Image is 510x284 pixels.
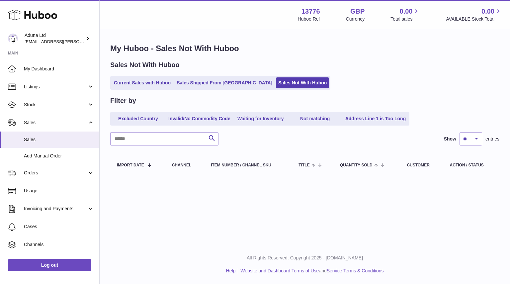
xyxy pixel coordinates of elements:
span: [EMAIL_ADDRESS][PERSON_NAME][PERSON_NAME][DOMAIN_NAME] [25,39,169,44]
span: Total sales [390,16,420,22]
a: Sales Shipped From [GEOGRAPHIC_DATA] [174,77,275,88]
span: Invoicing and Payments [24,206,87,212]
div: Huboo Ref [298,16,320,22]
h2: Sales Not With Huboo [110,60,180,69]
span: Title [298,163,309,167]
span: Orders [24,170,87,176]
a: 0.00 AVAILABLE Stock Total [446,7,502,22]
a: 0.00 Total sales [390,7,420,22]
div: Customer [407,163,436,167]
li: and [238,268,383,274]
span: Stock [24,102,87,108]
strong: 13776 [301,7,320,16]
span: Cases [24,224,94,230]
a: Sales Not With Huboo [276,77,329,88]
span: 0.00 [400,7,413,16]
span: entries [485,136,499,142]
a: Not matching [289,113,342,124]
a: Website and Dashboard Terms of Use [240,268,319,273]
span: Usage [24,188,94,194]
strong: GBP [350,7,365,16]
span: Quantity Sold [340,163,373,167]
span: Listings [24,84,87,90]
a: Log out [8,259,91,271]
span: Add Manual Order [24,153,94,159]
div: Aduna Ltd [25,32,84,45]
span: Sales [24,120,87,126]
a: Waiting for Inventory [234,113,287,124]
p: All Rights Reserved. Copyright 2025 - [DOMAIN_NAME] [105,255,505,261]
div: Action / Status [450,163,493,167]
span: AVAILABLE Stock Total [446,16,502,22]
span: Sales [24,137,94,143]
a: Service Terms & Conditions [327,268,384,273]
a: Address Line 1 is Too Long [343,113,408,124]
a: Help [226,268,236,273]
span: Channels [24,241,94,248]
div: Item Number / Channel SKU [211,163,285,167]
label: Show [444,136,456,142]
a: Invalid/No Commodity Code [166,113,233,124]
img: deborahe.kamara@aduna.com [8,34,18,44]
div: Currency [346,16,365,22]
h1: My Huboo - Sales Not With Huboo [110,43,499,54]
a: Current Sales with Huboo [112,77,173,88]
span: Import date [117,163,144,167]
div: Channel [172,163,198,167]
span: 0.00 [481,7,494,16]
h2: Filter by [110,96,136,105]
span: My Dashboard [24,66,94,72]
a: Excluded Country [112,113,165,124]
